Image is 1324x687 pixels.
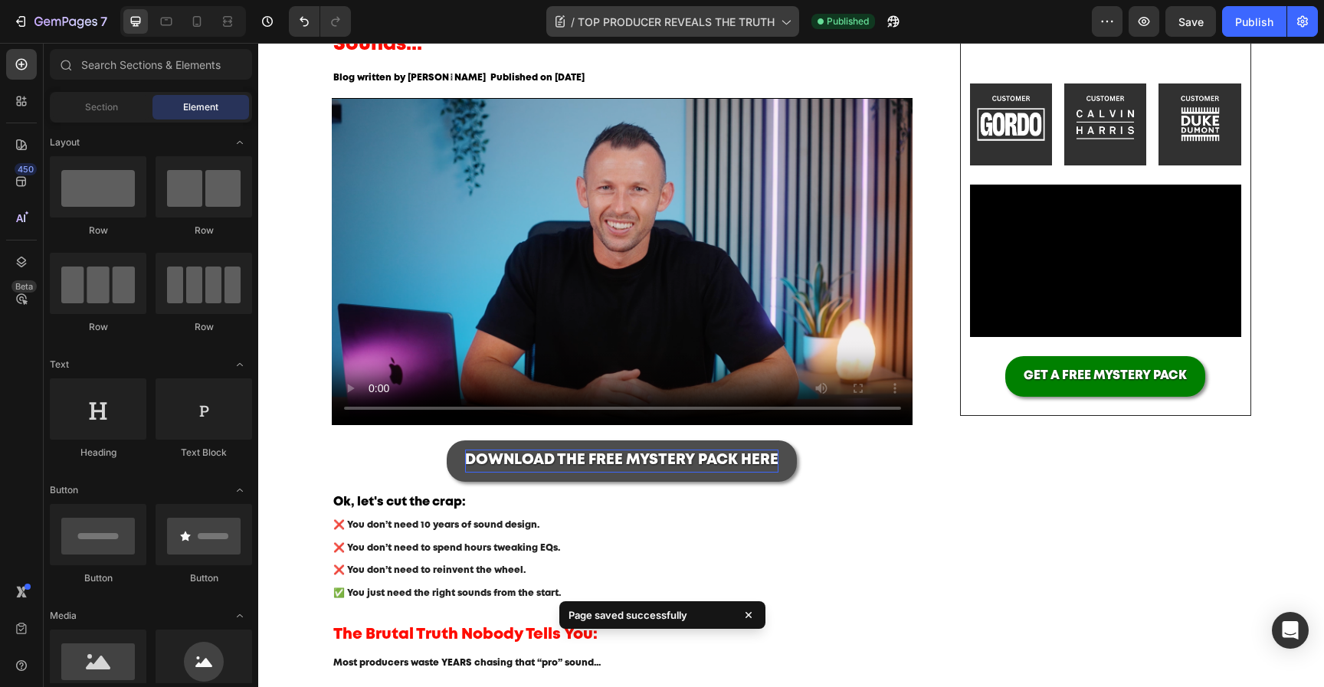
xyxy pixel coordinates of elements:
span: Toggle open [228,604,252,628]
span: Text [50,358,69,371]
div: Open Intercom Messenger [1272,612,1309,649]
div: Row [50,320,146,334]
span: Published [827,15,869,28]
span: TOP PRODUCER REVEALS THE TRUTH [578,14,775,30]
span: Toggle open [228,352,252,377]
div: Row [50,224,146,237]
span: Section [85,100,118,114]
div: Button [156,571,252,585]
div: 450 [15,163,37,175]
div: Row [156,320,252,334]
span: Save [1178,15,1204,28]
a: GET A FREE MYSTERY PACK [747,313,947,354]
div: Button [50,571,146,585]
div: Publish [1235,14,1273,30]
button: 7 [6,6,114,37]
video: Video [712,142,982,294]
div: Text Block [156,446,252,460]
p: Page saved successfully [569,607,687,623]
span: Element [183,100,218,114]
input: Search Sections & Elements [50,49,252,80]
div: Undo/Redo [289,6,351,37]
p: 7 [100,12,107,31]
span: Layout [50,136,80,149]
button: Save [1165,6,1216,37]
span: Toggle open [228,130,252,155]
span: Toggle open [228,478,252,502]
span: Button [50,483,78,497]
div: Beta [11,280,37,293]
button: Publish [1222,6,1286,37]
div: Row [156,224,252,237]
iframe: Design area [258,43,1324,687]
span: / [571,14,575,30]
div: Heading [50,446,146,460]
span: Media [50,609,77,623]
p: GET A FREE MYSTERY PACK [765,322,929,345]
